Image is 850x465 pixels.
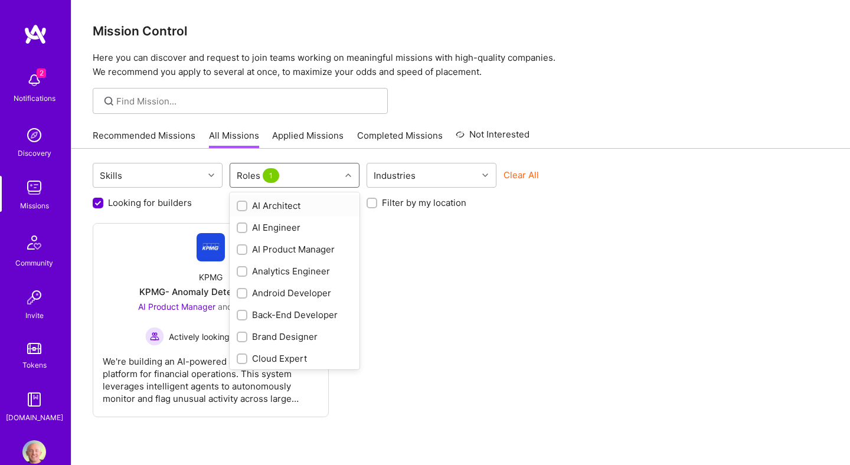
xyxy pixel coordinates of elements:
[199,271,223,283] div: KPMG
[93,24,829,38] h3: Mission Control
[345,172,351,178] i: icon Chevron
[218,302,283,312] span: and 3 other roles
[20,228,48,257] img: Community
[382,197,466,209] label: Filter by my location
[237,221,352,234] div: AI Engineer
[237,287,352,299] div: Android Developer
[22,123,46,147] img: discovery
[208,172,214,178] i: icon Chevron
[102,94,116,108] i: icon SearchGrey
[482,172,488,178] i: icon Chevron
[209,129,259,149] a: All Missions
[197,233,225,261] img: Company Logo
[371,167,419,184] div: Industries
[145,327,164,346] img: Actively looking for builders
[14,92,55,104] div: Notifications
[22,359,47,371] div: Tokens
[22,440,46,464] img: User Avatar
[357,129,443,149] a: Completed Missions
[22,286,46,309] img: Invite
[234,167,285,184] div: Roles
[15,257,53,269] div: Community
[97,167,125,184] div: Skills
[116,95,379,107] input: Find Mission...
[504,169,539,181] button: Clear All
[37,68,46,78] span: 2
[103,233,319,407] a: Company LogoKPMGKPMG- Anomaly Detection AgentAI Product Manager and 3 other rolesActively looking...
[20,199,49,212] div: Missions
[456,127,529,149] a: Not Interested
[6,411,63,424] div: [DOMAIN_NAME]
[19,440,49,464] a: User Avatar
[237,330,352,343] div: Brand Designer
[169,330,276,343] span: Actively looking for builders
[93,51,829,79] p: Here you can discover and request to join teams working on meaningful missions with high-quality ...
[25,309,44,322] div: Invite
[93,129,195,149] a: Recommended Missions
[237,243,352,256] div: AI Product Manager
[263,168,279,183] span: 1
[237,199,352,212] div: AI Architect
[237,309,352,321] div: Back-End Developer
[22,388,46,411] img: guide book
[237,352,352,365] div: Cloud Expert
[22,68,46,92] img: bell
[103,346,319,405] div: We're building an AI-powered anomaly detection platform for financial operations. This system lev...
[108,197,192,209] label: Looking for builders
[139,286,282,298] div: KPMG- Anomaly Detection Agent
[138,302,215,312] span: AI Product Manager
[272,129,344,149] a: Applied Missions
[237,265,352,277] div: Analytics Engineer
[24,24,47,45] img: logo
[27,343,41,354] img: tokens
[22,176,46,199] img: teamwork
[18,147,51,159] div: Discovery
